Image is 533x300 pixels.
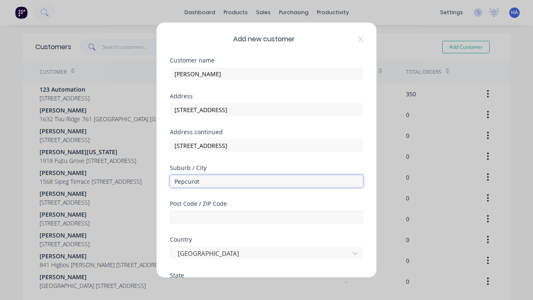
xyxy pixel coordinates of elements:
div: Suburb / City [170,165,363,171]
div: State [170,272,363,278]
div: Address continued [170,129,363,135]
div: Country [170,237,363,242]
span: Add new customer [233,34,295,44]
div: Customer name [170,57,363,63]
div: Address [170,93,363,99]
div: Post Code / ZIP Code [170,201,363,207]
